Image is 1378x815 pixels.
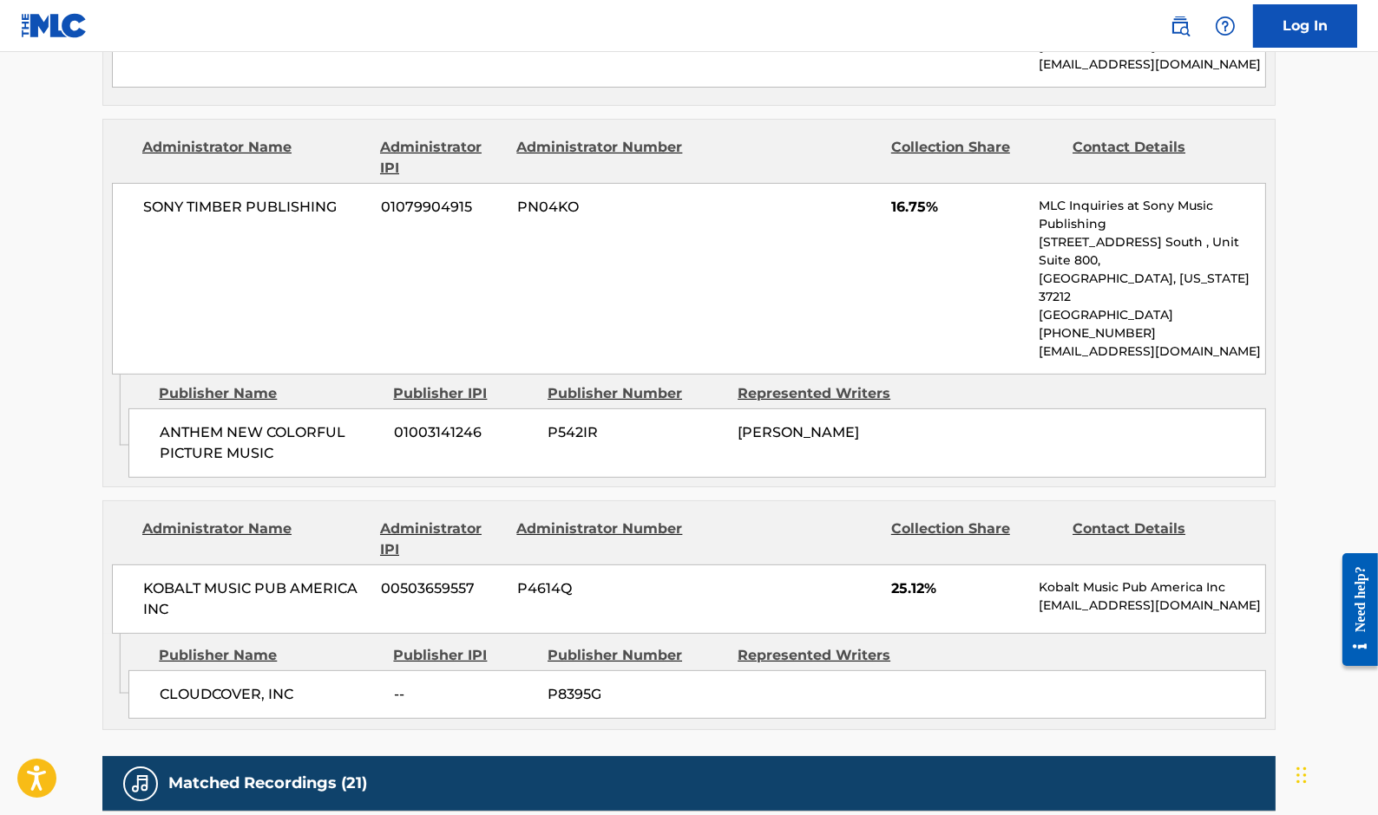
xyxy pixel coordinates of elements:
[168,773,367,793] h5: Matched Recordings (21)
[1039,324,1265,342] p: [PHONE_NUMBER]
[517,197,686,218] span: PN04KO
[1039,197,1265,233] p: MLC Inquiries at Sony Music Publishing
[393,383,535,404] div: Publisher IPI
[380,137,503,179] div: Administrator IPI
[738,645,915,666] div: Represented Writers
[1039,270,1265,306] p: [GEOGRAPHIC_DATA], [US_STATE] 37212
[891,578,1026,599] span: 25.12%
[143,197,368,218] span: SONY TIMBER PUBLISHING
[891,518,1060,560] div: Collection Share
[517,578,686,599] span: P4614Q
[1039,55,1265,74] p: [EMAIL_ADDRESS][DOMAIN_NAME]
[1039,306,1265,324] p: [GEOGRAPHIC_DATA]
[130,773,151,794] img: Matched Recordings
[891,137,1060,179] div: Collection Share
[891,197,1026,218] span: 16.75%
[160,684,381,705] span: CLOUDCOVER, INC
[1329,540,1378,680] iframe: Resource Center
[160,422,381,464] span: ANTHEM NEW COLORFUL PICTURE MUSIC
[159,383,380,404] div: Publisher Name
[393,645,535,666] div: Publisher IPI
[1039,578,1265,597] p: Kobalt Music Pub America Inc
[1039,342,1265,361] p: [EMAIL_ADDRESS][DOMAIN_NAME]
[1039,233,1265,270] p: [STREET_ADDRESS] South , Unit Suite 800,
[516,137,685,179] div: Administrator Number
[380,518,503,560] div: Administrator IPI
[1253,4,1357,48] a: Log In
[21,13,88,38] img: MLC Logo
[1073,518,1241,560] div: Contact Details
[548,383,725,404] div: Publisher Number
[1170,16,1191,36] img: search
[159,645,380,666] div: Publisher Name
[1291,732,1378,815] iframe: Chat Widget
[381,197,504,218] span: 01079904915
[143,578,368,620] span: KOBALT MUSIC PUB AMERICA INC
[381,578,504,599] span: 00503659557
[1208,9,1243,43] div: Help
[738,424,859,440] span: [PERSON_NAME]
[738,383,915,404] div: Represented Writers
[142,137,367,179] div: Administrator Name
[516,518,685,560] div: Administrator Number
[142,518,367,560] div: Administrator Name
[1039,597,1265,615] p: [EMAIL_ADDRESS][DOMAIN_NAME]
[548,684,725,705] span: P8395G
[1163,9,1198,43] a: Public Search
[394,684,535,705] span: --
[394,422,535,443] span: 01003141246
[1296,749,1307,801] div: Drag
[548,422,725,443] span: P542IR
[548,645,725,666] div: Publisher Number
[1073,137,1241,179] div: Contact Details
[1215,16,1236,36] img: help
